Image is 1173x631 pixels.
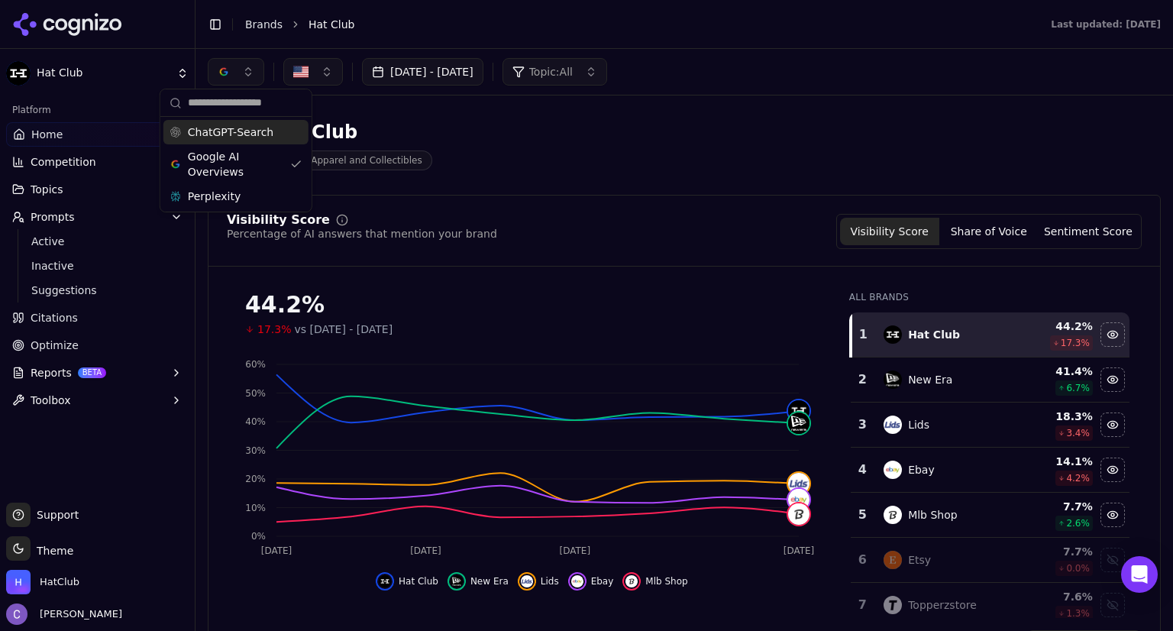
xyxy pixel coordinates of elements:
button: Sentiment Score [1039,218,1138,245]
div: Platform [6,98,189,122]
span: Sports Apparel and Collectibles [269,150,432,170]
div: 14.1 % [1022,454,1093,469]
tspan: [DATE] [261,545,292,556]
span: 2.6 % [1066,517,1090,529]
span: Citations [31,310,78,325]
a: Inactive [25,255,170,277]
img: hat club [884,325,902,344]
tr: 2new eraNew Era41.4%6.7%Hide new era data [851,358,1129,403]
img: ebay [571,575,583,587]
tr: 5mlb shopMlb Shop7.7%2.6%Hide mlb shop data [851,493,1129,538]
tspan: 20% [245,474,266,484]
span: 6.7 % [1066,382,1090,394]
span: Hat Club [399,575,438,587]
tr: 7topperzstoreTopperzstore7.6%1.3%Show topperzstore data [851,583,1129,628]
img: mlb shop [788,503,809,525]
img: hat club [788,400,809,422]
button: Show topperzstore data [1100,593,1125,617]
div: 2 [857,371,868,389]
button: Hide hat club data [376,572,438,591]
button: Hide hat club data [1100,322,1125,347]
div: 3 [857,416,868,434]
div: 4 [857,461,868,479]
tr: 6etsyEtsy7.7%0.0%Show etsy data [851,538,1129,583]
a: Citations [6,306,189,330]
img: Chris Hayes [6,603,27,625]
div: Etsy [908,552,931,568]
button: Hide lids data [518,572,559,591]
div: 7.7 % [1022,499,1093,514]
span: HatClub [40,575,79,589]
tspan: 10% [245,503,266,513]
div: 41.4 % [1022,364,1093,379]
tr: 3lidsLids18.3%3.4%Hide lids data [851,403,1129,448]
button: Hide ebay data [568,572,614,591]
tspan: [DATE] [560,545,591,556]
button: Topics [6,177,189,202]
button: Visibility Score [840,218,939,245]
button: Open organization switcher [6,570,79,594]
div: 44.2% [245,291,819,319]
button: Prompts [6,205,189,229]
img: lids [884,416,902,434]
img: topperzstore [884,596,902,614]
div: 7.6 % [1022,589,1093,604]
a: Suggestions [25,280,170,301]
img: new era [884,371,902,389]
div: Last updated: [DATE] [1051,18,1161,31]
span: Prompts [31,209,75,225]
span: Lids [541,575,559,587]
a: Brands [245,18,283,31]
div: Percentage of AI answers that mention your brand [227,226,497,241]
button: Open user button [6,603,122,625]
div: Topperzstore [908,597,977,613]
div: Open Intercom Messenger [1121,556,1158,593]
span: ChatGPT-Search [188,125,273,140]
div: 18.3 % [1022,409,1093,424]
nav: breadcrumb [245,17,1020,32]
span: Competition [31,154,96,170]
div: Lids [908,417,929,432]
div: Ebay [908,462,935,477]
span: Active [31,234,164,249]
tspan: 50% [245,388,266,399]
span: vs [DATE] - [DATE] [294,322,393,337]
span: Inactive [31,258,164,273]
span: 0.0 % [1066,562,1090,574]
div: Mlb Shop [908,507,958,523]
span: Hat Club [309,17,354,32]
button: Hide mlb shop data [1100,503,1125,527]
img: hat club [379,575,391,587]
button: Share of Voice [939,218,1039,245]
span: Suggestions [31,283,164,298]
div: Suggestions [160,117,312,212]
tspan: 60% [245,359,266,370]
span: Topics [31,182,63,197]
span: Optimize [31,338,79,353]
div: All Brands [849,291,1129,303]
span: 3.4 % [1066,427,1090,439]
button: ReportsBETA [6,361,189,385]
span: 17.3% [257,322,291,337]
span: 17.3 % [1061,337,1090,349]
tr: 4ebayEbay14.1%4.2%Hide ebay data [851,448,1129,493]
div: New Era [908,372,952,387]
span: Toolbox [31,393,71,408]
span: Google AI Overviews [188,149,284,180]
span: Theme [31,545,73,557]
tspan: 0% [251,531,266,542]
div: 6 [857,551,868,569]
a: Optimize [6,333,189,358]
div: 44.2 % [1022,319,1093,334]
img: mlb shop [884,506,902,524]
div: 5 [857,506,868,524]
span: New Era [470,575,509,587]
span: BETA [78,367,106,378]
tspan: [DATE] [410,545,441,556]
img: etsy [884,551,902,569]
button: Toolbox [6,388,189,413]
button: Competition [6,150,189,174]
button: Hide new era data [1100,367,1125,392]
button: Show etsy data [1100,548,1125,572]
a: Active [25,231,170,252]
